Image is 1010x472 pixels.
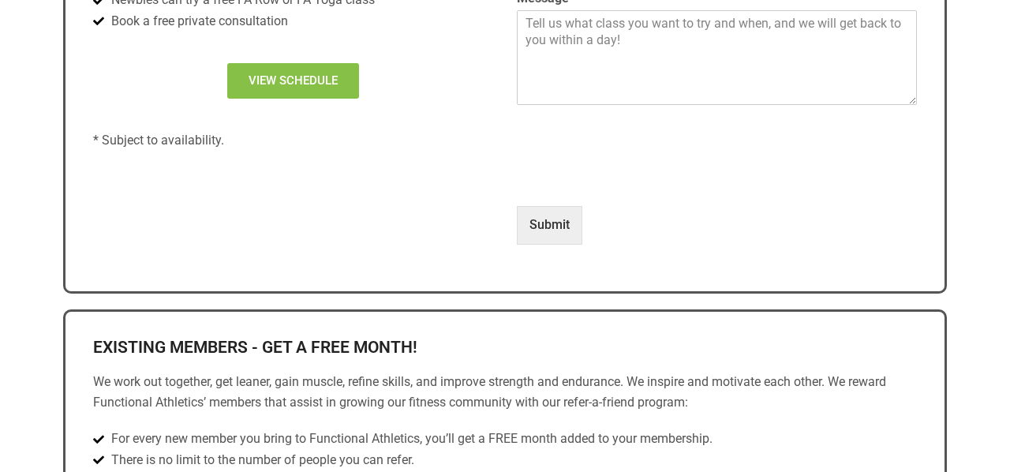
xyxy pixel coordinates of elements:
[517,206,582,244] button: Submit
[107,11,288,32] span: Book a free private consultation
[107,450,414,470] span: There is no limit to the number of people you can refer.
[517,121,757,239] iframe: reCAPTCHA
[227,63,359,99] a: View Schedule
[93,372,917,414] p: We work out together, get leaner, gain muscle, refine skills, and improve strength and endurance....
[107,429,713,449] span: For every new member you bring to Functional Athletics, you’ll get a FREE month added to your mem...
[249,75,338,87] span: View Schedule
[93,339,917,356] h2: Existing Members - Get a Free Month!
[93,130,493,151] p: * Subject to availability.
